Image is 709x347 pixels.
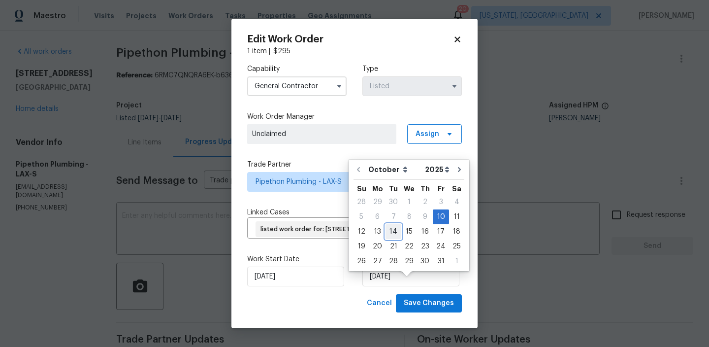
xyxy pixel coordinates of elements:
div: Fri Oct 03 2025 [433,195,449,209]
div: Tue Oct 21 2025 [386,239,401,254]
span: listed work order for: [STREET_ADDRESS] [260,225,386,234]
div: 13 [369,225,386,239]
div: 1 item | [247,46,462,56]
h2: Edit Work Order [247,35,453,44]
div: 26 [354,254,369,268]
div: Sun Oct 26 2025 [354,254,369,269]
div: Tue Oct 07 2025 [386,209,401,224]
abbr: Monday [372,185,383,192]
select: Month [366,162,422,177]
input: Select... [247,76,347,96]
span: Assign [416,129,439,139]
div: 2 [417,195,433,209]
abbr: Tuesday [389,185,398,192]
div: 9 [417,210,433,224]
div: 30 [386,195,401,209]
div: Thu Oct 09 2025 [417,209,433,224]
button: Go to next month [452,160,467,179]
div: Mon Oct 27 2025 [369,254,386,269]
div: 19 [354,240,369,253]
button: Show options [449,80,460,92]
button: Show options [333,80,345,92]
label: Capability [247,64,347,74]
div: 29 [369,195,386,209]
div: Sun Sep 28 2025 [354,195,369,209]
div: Fri Oct 10 2025 [433,209,449,224]
div: 3 [433,195,449,209]
div: 1 [449,254,464,268]
input: Select... [362,76,462,96]
abbr: Wednesday [404,185,415,192]
span: Cancel [367,297,392,310]
span: Save Changes [404,297,454,310]
div: 24 [433,240,449,253]
div: 21 [386,240,401,253]
div: Wed Oct 08 2025 [401,209,417,224]
abbr: Sunday [357,185,366,192]
div: Tue Oct 28 2025 [386,254,401,269]
div: Wed Oct 15 2025 [401,224,417,239]
div: Sat Oct 04 2025 [449,195,464,209]
div: Wed Oct 01 2025 [401,195,417,209]
div: Mon Oct 13 2025 [369,224,386,239]
div: 17 [433,225,449,239]
button: Save Changes [396,294,462,312]
div: Sat Oct 18 2025 [449,224,464,239]
select: Year [422,162,452,177]
div: 14 [386,225,401,239]
div: 4 [449,195,464,209]
div: 22 [401,240,417,253]
div: 18 [449,225,464,239]
div: Mon Oct 06 2025 [369,209,386,224]
label: Type [362,64,462,74]
div: 30 [417,254,433,268]
abbr: Saturday [452,185,461,192]
div: Sat Oct 11 2025 [449,209,464,224]
div: Fri Oct 31 2025 [433,254,449,269]
div: 16 [417,225,433,239]
input: M/D/YYYY [247,267,344,286]
label: Work Order Manager [247,112,462,122]
div: Tue Oct 14 2025 [386,224,401,239]
div: Thu Oct 30 2025 [417,254,433,269]
div: 20 [369,240,386,253]
div: 27 [369,254,386,268]
div: Mon Oct 20 2025 [369,239,386,254]
abbr: Thursday [420,185,430,192]
div: Thu Oct 16 2025 [417,224,433,239]
div: Sat Oct 25 2025 [449,239,464,254]
div: 5 [354,210,369,224]
div: listed work order for: [STREET_ADDRESS] [256,221,394,237]
div: 6 [369,210,386,224]
abbr: Friday [438,185,445,192]
div: Thu Oct 02 2025 [417,195,433,209]
button: Cancel [363,294,396,312]
div: Thu Oct 23 2025 [417,239,433,254]
div: Fri Oct 24 2025 [433,239,449,254]
div: 12 [354,225,369,239]
div: 1 [401,195,417,209]
div: Tue Sep 30 2025 [386,195,401,209]
div: 28 [354,195,369,209]
input: M/D/YYYY [362,267,459,286]
div: 23 [417,240,433,253]
div: Sun Oct 19 2025 [354,239,369,254]
div: Sun Oct 05 2025 [354,209,369,224]
div: Fri Oct 17 2025 [433,224,449,239]
div: 28 [386,254,401,268]
span: Pipethon Plumbing - LAX-S [256,177,439,187]
div: 8 [401,210,417,224]
div: Sat Nov 01 2025 [449,254,464,269]
div: Sun Oct 12 2025 [354,224,369,239]
div: Wed Oct 29 2025 [401,254,417,269]
div: Mon Sep 29 2025 [369,195,386,209]
span: $ 295 [273,48,290,55]
div: 7 [386,210,401,224]
div: 10 [433,210,449,224]
button: Go to previous month [351,160,366,179]
div: Wed Oct 22 2025 [401,239,417,254]
label: Work Start Date [247,254,347,264]
div: 11 [449,210,464,224]
div: 15 [401,225,417,239]
span: Linked Cases [247,208,290,217]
